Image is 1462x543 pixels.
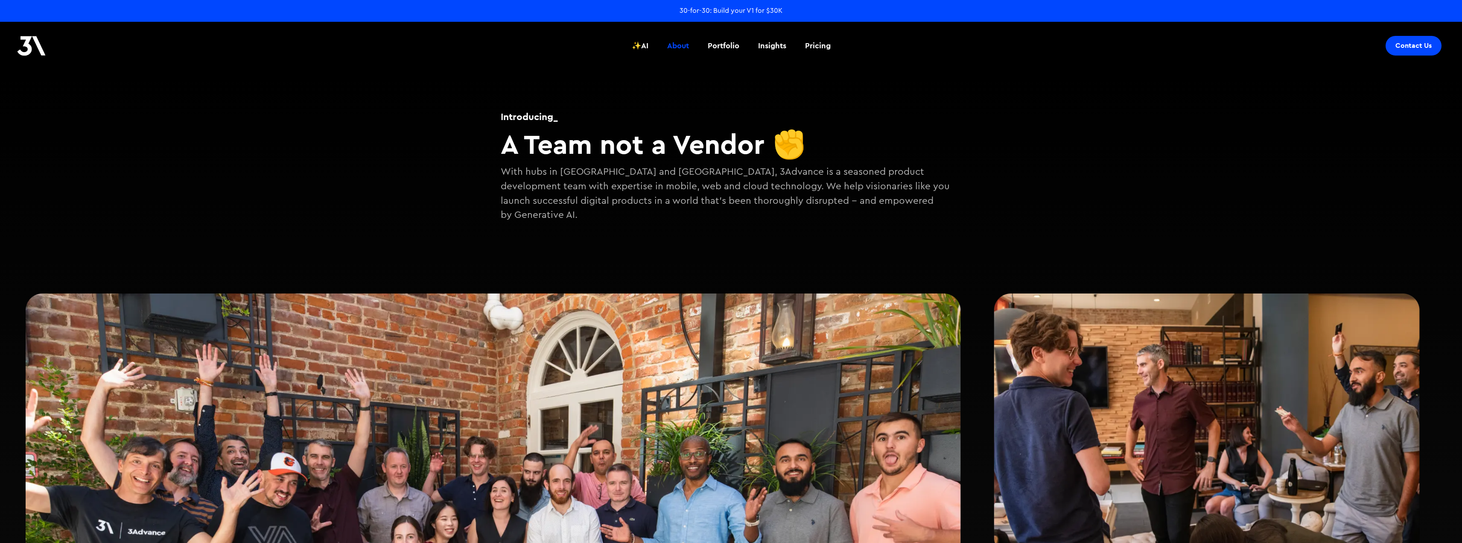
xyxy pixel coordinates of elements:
p: With hubs in [GEOGRAPHIC_DATA] and [GEOGRAPHIC_DATA], 3Advance is a seasoned product development ... [501,165,962,222]
div: Insights [758,40,786,51]
a: 30-for-30: Build your V1 for $30K [680,6,782,15]
a: Pricing [800,30,836,62]
div: Pricing [805,40,831,51]
div: About [667,40,689,51]
h1: Introducing_ [501,110,962,123]
a: Portfolio [703,30,744,62]
div: Portfolio [708,40,739,51]
h2: A Team not a Vendor ✊ [501,128,962,161]
a: Insights [753,30,791,62]
div: ✨AI [632,40,648,51]
a: ✨AI [627,30,654,62]
a: About [662,30,694,62]
a: Contact Us [1386,36,1442,56]
div: Contact Us [1395,41,1432,50]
